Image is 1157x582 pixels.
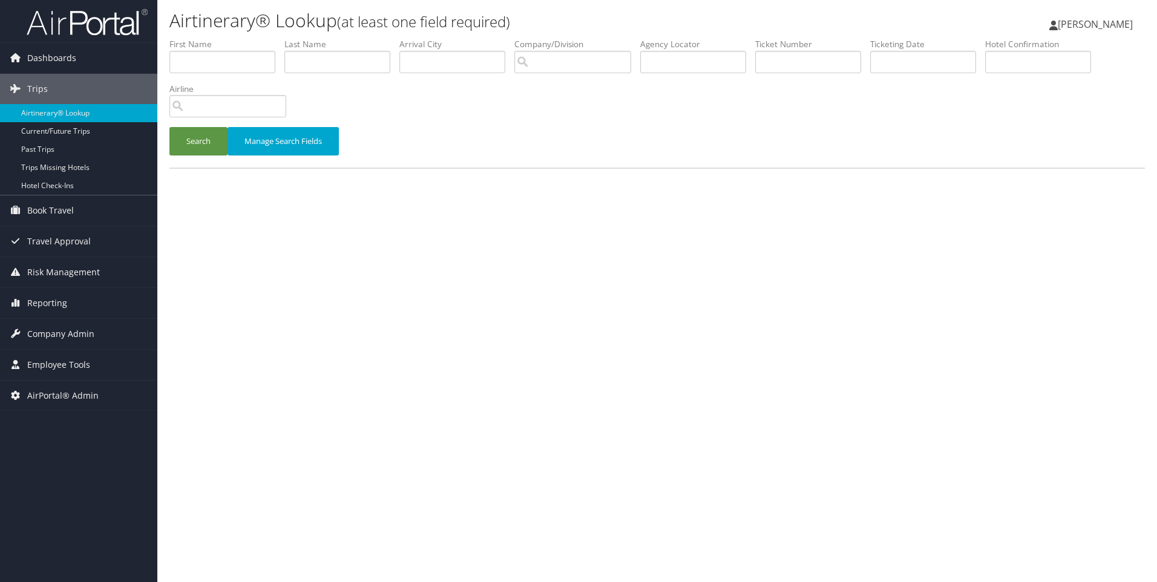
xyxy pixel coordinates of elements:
label: First Name [169,38,284,50]
h1: Airtinerary® Lookup [169,8,820,33]
span: Travel Approval [27,226,91,257]
span: AirPortal® Admin [27,381,99,411]
span: [PERSON_NAME] [1058,18,1133,31]
button: Search [169,127,228,155]
label: Ticket Number [755,38,870,50]
img: airportal-logo.png [27,8,148,36]
span: Company Admin [27,319,94,349]
label: Last Name [284,38,399,50]
a: [PERSON_NAME] [1049,6,1145,42]
label: Agency Locator [640,38,755,50]
span: Risk Management [27,257,100,287]
span: Book Travel [27,195,74,226]
span: Trips [27,74,48,104]
label: Arrival City [399,38,514,50]
label: Airline [169,83,295,95]
label: Hotel Confirmation [985,38,1100,50]
span: Reporting [27,288,67,318]
label: Company/Division [514,38,640,50]
button: Manage Search Fields [228,127,339,155]
small: (at least one field required) [337,11,510,31]
span: Dashboards [27,43,76,73]
span: Employee Tools [27,350,90,380]
label: Ticketing Date [870,38,985,50]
